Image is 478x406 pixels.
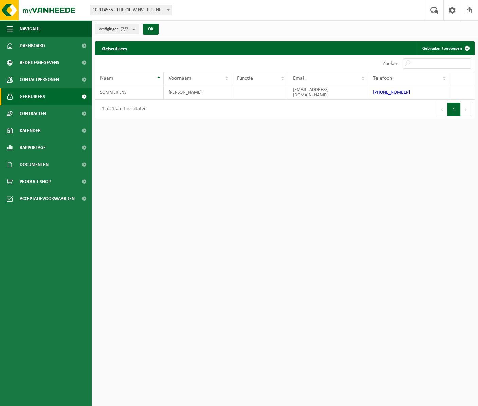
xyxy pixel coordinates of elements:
[461,103,471,116] button: Next
[20,71,59,88] span: Contactpersonen
[95,41,134,55] h2: Gebruikers
[293,76,306,81] span: Email
[20,122,41,139] span: Kalender
[288,85,368,100] td: [EMAIL_ADDRESS][DOMAIN_NAME]
[20,105,46,122] span: Contracten
[20,88,45,105] span: Gebruikers
[121,27,130,31] count: (2/2)
[20,156,49,173] span: Documenten
[20,20,41,37] span: Navigatie
[373,76,392,81] span: Telefoon
[20,173,51,190] span: Product Shop
[98,103,146,115] div: 1 tot 1 van 1 resultaten
[20,37,45,54] span: Dashboard
[417,41,474,55] a: Gebruiker toevoegen
[95,24,139,34] button: Vestigingen(2/2)
[383,61,400,67] label: Zoeken:
[447,103,461,116] button: 1
[100,76,113,81] span: Naam
[143,24,159,35] button: OK
[99,24,130,34] span: Vestigingen
[169,76,191,81] span: Voornaam
[90,5,172,15] span: 10-914555 - THE CREW NV - ELSENE
[373,90,410,95] a: [PHONE_NUMBER]
[20,190,75,207] span: Acceptatievoorwaarden
[95,85,164,100] td: SOMMERIJNS
[20,54,59,71] span: Bedrijfsgegevens
[164,85,232,100] td: [PERSON_NAME]
[437,103,447,116] button: Previous
[237,76,253,81] span: Functie
[3,391,113,406] iframe: chat widget
[20,139,46,156] span: Rapportage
